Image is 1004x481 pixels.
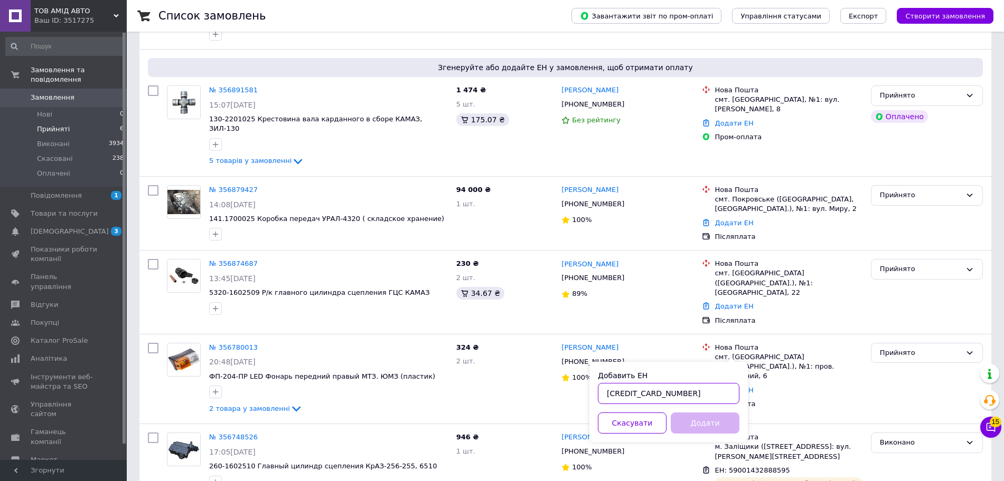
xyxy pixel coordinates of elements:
input: Пошук [5,37,125,56]
span: Скасовані [37,154,73,163]
div: [PHONE_NUMBER] [559,271,626,285]
span: 3934 [109,139,124,149]
div: Оплачено [871,110,928,123]
a: Фото товару [167,259,201,293]
span: 17:05[DATE] [209,448,256,456]
span: 324 ₴ [456,343,479,351]
div: Нова Пошта [715,432,862,442]
span: 946 ₴ [456,433,479,441]
span: Товари та послуги [31,209,98,218]
a: Фото товару [167,85,201,119]
span: Показники роботи компанії [31,245,98,264]
span: Створити замовлення [905,12,985,20]
span: 5 шт. [456,100,475,108]
span: Відгуки [31,300,58,310]
a: [PERSON_NAME] [561,343,618,353]
span: 1 [111,191,121,200]
a: 5 товарів у замовленні [209,157,304,165]
div: Прийнято [880,348,961,359]
span: 100% [572,463,592,471]
div: Пром-оплата [715,132,862,142]
span: 94 000 ₴ [456,186,491,194]
div: Післяплата [715,316,862,325]
a: Створити замовлення [886,12,993,20]
div: Прийнято [880,90,961,101]
span: Оплачені [37,169,70,178]
span: 5 товарів у замовленні [209,157,292,165]
span: 6 [120,124,124,134]
div: смт. [GEOGRAPHIC_DATA] ([GEOGRAPHIC_DATA].), №1: пров. Спортивний, 6 [715,352,862,381]
span: 230 ₴ [456,259,479,267]
a: 2 товара у замовленні [209,405,303,412]
div: Нова Пошта [715,259,862,268]
div: Виконано [880,437,961,448]
div: [PHONE_NUMBER] [559,355,626,369]
span: ЕН: 59001432888595 [715,466,790,474]
span: Замовлення [31,93,74,102]
span: 1 шт. [456,200,475,208]
span: 14:08[DATE] [209,200,256,209]
span: 100% [572,216,592,224]
img: Фото товару [167,343,200,376]
div: Прийнято [880,190,961,201]
span: ТОВ АМІД АВТО [34,6,114,16]
span: [DEMOGRAPHIC_DATA] [31,227,109,236]
span: Аналітика [31,354,67,363]
a: 141.1700025 Коробка передач УРАЛ-4320 ( складское хранение) [209,215,444,223]
span: Прийняті [37,124,70,134]
div: Прийнято [880,264,961,275]
span: Управління сайтом [31,400,98,419]
a: № 356748526 [209,433,258,441]
a: 5320-1602509 Р/к главного цилиндра сцепления ГЦС КАМАЗ [209,288,430,296]
img: Фото товару [167,190,200,215]
div: смт. [GEOGRAPHIC_DATA] ([GEOGRAPHIC_DATA].), №1: [GEOGRAPHIC_DATA], 22 [715,268,862,297]
span: 100% [572,373,592,381]
button: Управління статусами [732,8,830,24]
a: 130-2201025 Крестовина вала карданного в сборе КАМАЗ, ЗИЛ-130 [209,115,422,133]
div: Нова Пошта [715,343,862,352]
a: Фото товару [167,432,201,466]
span: Повідомлення [31,191,82,200]
span: 13:45[DATE] [209,274,256,283]
span: Управління статусами [740,12,821,20]
a: [PERSON_NAME] [561,85,618,95]
div: смт. Покровське ([GEOGRAPHIC_DATA], [GEOGRAPHIC_DATA].), №1: вул. Миру, 2 [715,195,862,214]
button: Скасувати [598,412,667,434]
a: Додати ЕН [715,219,753,227]
a: ФП-204-ПР LED Фонарь передний правый МТЗ. ЮМЗ (пластик) [209,372,435,380]
div: смт. [GEOGRAPHIC_DATA], №1: вул. [PERSON_NAME], 8 [715,95,862,114]
div: Післяплата [715,232,862,242]
span: Без рейтингу [572,116,621,124]
button: Експорт [840,8,887,24]
a: № 356891581 [209,86,258,94]
img: Фото товару [167,436,200,463]
h1: Список замовлень [158,9,266,22]
span: 0 [120,169,124,178]
span: 0 [120,110,124,119]
span: Виконані [37,139,70,149]
div: Післяплата [715,399,862,409]
div: [PHONE_NUMBER] [559,445,626,458]
div: 175.07 ₴ [456,113,509,126]
span: 89% [572,290,587,297]
span: Покупці [31,318,59,328]
span: Інструменти веб-майстра та SEO [31,372,98,391]
div: Нова Пошта [715,185,862,195]
span: Панель управління [31,272,98,291]
span: 1 шт. [456,447,475,455]
span: Нові [37,110,52,119]
div: м. Заліщики ([STREET_ADDRESS]: вул. [PERSON_NAME][STREET_ADDRESS] [715,442,862,461]
span: 1 474 ₴ [456,86,486,94]
a: [PERSON_NAME] [561,185,618,195]
span: 15 [990,417,1001,427]
div: Ваш ID: 3517275 [34,16,127,25]
span: 238 [112,154,124,163]
span: 20:48[DATE] [209,358,256,366]
a: Фото товару [167,185,201,219]
a: № 356780013 [209,343,258,351]
span: 2 шт. [456,274,475,282]
span: 260-1602510 Главный цилиндр сцепления КрАЗ-256-255, 6510 [209,462,437,470]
